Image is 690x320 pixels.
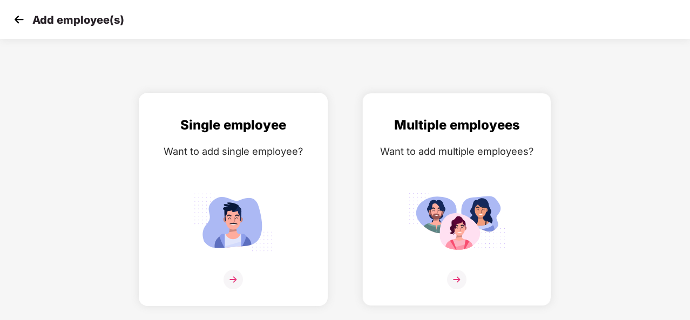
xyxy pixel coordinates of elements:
[408,188,505,256] img: svg+xml;base64,PHN2ZyB4bWxucz0iaHR0cDovL3d3dy53My5vcmcvMjAwMC9zdmciIGlkPSJNdWx0aXBsZV9lbXBsb3llZS...
[11,11,27,28] img: svg+xml;base64,PHN2ZyB4bWxucz0iaHR0cDovL3d3dy53My5vcmcvMjAwMC9zdmciIHdpZHRoPSIzMCIgaGVpZ2h0PSIzMC...
[150,115,316,135] div: Single employee
[224,270,243,289] img: svg+xml;base64,PHN2ZyB4bWxucz0iaHR0cDovL3d3dy53My5vcmcvMjAwMC9zdmciIHdpZHRoPSIzNiIgaGVpZ2h0PSIzNi...
[374,144,540,159] div: Want to add multiple employees?
[32,13,124,26] p: Add employee(s)
[150,144,316,159] div: Want to add single employee?
[185,188,282,256] img: svg+xml;base64,PHN2ZyB4bWxucz0iaHR0cDovL3d3dy53My5vcmcvMjAwMC9zdmciIGlkPSJTaW5nbGVfZW1wbG95ZWUiIH...
[374,115,540,135] div: Multiple employees
[447,270,466,289] img: svg+xml;base64,PHN2ZyB4bWxucz0iaHR0cDovL3d3dy53My5vcmcvMjAwMC9zdmciIHdpZHRoPSIzNiIgaGVpZ2h0PSIzNi...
